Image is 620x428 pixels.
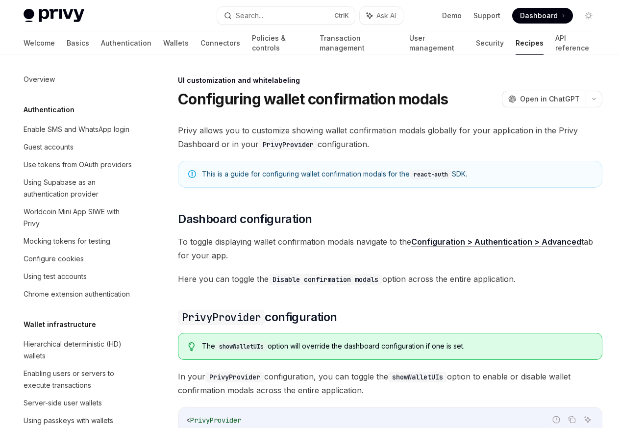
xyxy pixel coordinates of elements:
button: Ask AI [360,7,403,25]
div: Using Supabase as an authentication provider [24,176,135,200]
img: light logo [24,9,84,23]
a: Connectors [200,31,240,55]
div: Worldcoin Mini App SIWE with Privy [24,206,135,229]
div: Configure cookies [24,253,84,265]
a: Configure cookies [16,250,141,268]
a: Transaction management [320,31,397,55]
a: Hierarchical deterministic (HD) wallets [16,335,141,365]
span: configuration [178,309,337,325]
div: The option will override the dashboard configuration if one is set. [202,341,592,352]
a: Support [473,11,500,21]
div: Using passkeys with wallets [24,415,113,427]
span: Dashboard [520,11,558,21]
span: Ctrl K [334,12,349,20]
div: Enable SMS and WhatsApp login [24,124,129,135]
div: Hierarchical deterministic (HD) wallets [24,338,135,362]
span: PrivyProvider [190,416,241,425]
code: PrivyProvider [178,310,265,325]
span: Privy allows you to customize showing wallet confirmation modals globally for your application in... [178,124,602,151]
div: Using test accounts [24,271,87,282]
code: showWalletUIs [388,372,447,382]
a: Policies & controls [252,31,308,55]
a: Wallets [163,31,189,55]
a: Authentication [101,31,151,55]
svg: Note [188,170,196,178]
a: Security [476,31,504,55]
a: Welcome [24,31,55,55]
span: Ask AI [376,11,396,21]
a: Server-side user wallets [16,394,141,412]
h1: Configuring wallet confirmation modals [178,90,448,108]
button: Open in ChatGPT [502,91,586,107]
a: Demo [442,11,462,21]
span: Dashboard configuration [178,211,312,227]
a: User management [409,31,465,55]
a: Enabling users or servers to execute transactions [16,365,141,394]
h5: Wallet infrastructure [24,319,96,330]
div: Search... [236,10,263,22]
a: Dashboard [512,8,573,24]
svg: Tip [188,342,195,351]
button: Search...CtrlK [217,7,355,25]
span: In your configuration, you can toggle the option to enable or disable wallet confirmation modals ... [178,370,602,397]
div: Chrome extension authentication [24,288,130,300]
button: Ask AI [581,413,594,426]
button: Copy the contents from the code block [566,413,578,426]
div: Mocking tokens for testing [24,235,110,247]
h5: Authentication [24,104,74,116]
a: Worldcoin Mini App SIWE with Privy [16,203,141,232]
a: Chrome extension authentication [16,285,141,303]
span: Open in ChatGPT [520,94,580,104]
div: Enabling users or servers to execute transactions [24,368,135,391]
code: react-auth [410,170,452,179]
button: Report incorrect code [550,413,563,426]
a: Configuration > Authentication > Advanced [411,237,581,247]
div: Guest accounts [24,141,74,153]
a: API reference [555,31,596,55]
a: Recipes [516,31,544,55]
a: Using test accounts [16,268,141,285]
a: Using Supabase as an authentication provider [16,174,141,203]
code: PrivyProvider [205,372,264,382]
code: PrivyProvider [259,139,318,150]
a: Basics [67,31,89,55]
a: Guest accounts [16,138,141,156]
a: Mocking tokens for testing [16,232,141,250]
div: Server-side user wallets [24,397,102,409]
div: UI customization and whitelabeling [178,76,602,85]
button: Toggle dark mode [581,8,596,24]
a: Overview [16,71,141,88]
span: Here you can toggle the option across the entire application. [178,272,602,286]
div: Use tokens from OAuth providers [24,159,132,171]
a: Enable SMS and WhatsApp login [16,121,141,138]
span: < [186,416,190,425]
a: Use tokens from OAuth providers [16,156,141,174]
code: showWalletUIs [215,342,268,352]
code: Disable confirmation modals [269,274,382,285]
div: Overview [24,74,55,85]
div: This is a guide for configuring wallet confirmation modals for the SDK. [202,169,592,179]
span: To toggle displaying wallet confirmation modals navigate to the tab for your app. [178,235,602,262]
